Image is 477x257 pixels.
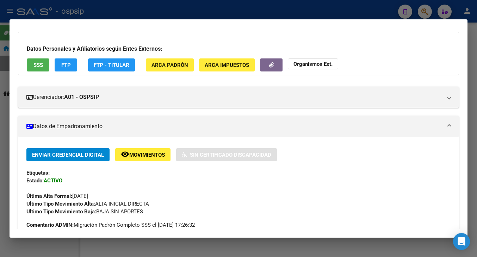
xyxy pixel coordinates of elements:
button: ARCA Padrón [146,58,194,71]
mat-panel-title: Gerenciador: [26,93,442,101]
strong: Comentario ADMIN: [26,222,74,228]
button: FTP - Titular [88,58,135,71]
span: ALTA INICIAL DIRECTA [26,201,149,207]
strong: Organismos Ext. [293,61,333,67]
button: ARCA Impuestos [199,58,255,71]
span: Enviar Credencial Digital [32,152,104,158]
button: SSS [27,58,49,71]
span: FTP - Titular [94,62,129,68]
span: SSS [33,62,43,68]
mat-expansion-panel-header: Gerenciador:A01 - OSPSIP [18,87,459,108]
mat-panel-title: Datos de Empadronamiento [26,122,442,131]
strong: Estado: [26,177,44,184]
mat-icon: remove_red_eye [121,150,129,158]
button: FTP [55,58,77,71]
span: Migración Padrón Completo SSS el [DATE] 17:26:32 [26,221,195,229]
strong: Etiquetas: [26,170,50,176]
button: Sin Certificado Discapacidad [176,148,277,161]
span: Movimientos [129,152,165,158]
strong: ACTIVO [44,177,62,184]
h3: Datos Personales y Afiliatorios según Entes Externos: [27,45,450,53]
span: BAJA SIN APORTES [26,208,143,215]
button: Movimientos [115,148,171,161]
button: Enviar Credencial Digital [26,148,110,161]
span: [DATE] [26,193,88,199]
strong: A01 - OSPSIP [64,93,99,101]
strong: Última Alta Formal: [26,193,72,199]
button: Organismos Ext. [288,58,338,69]
span: ARCA Padrón [151,62,188,68]
span: FTP [61,62,71,68]
strong: Ultimo Tipo Movimiento Baja: [26,208,96,215]
span: Sin Certificado Discapacidad [190,152,271,158]
span: ARCA Impuestos [205,62,249,68]
div: Open Intercom Messenger [453,233,470,250]
strong: Ultimo Tipo Movimiento Alta: [26,201,95,207]
mat-expansion-panel-header: Datos de Empadronamiento [18,116,459,137]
